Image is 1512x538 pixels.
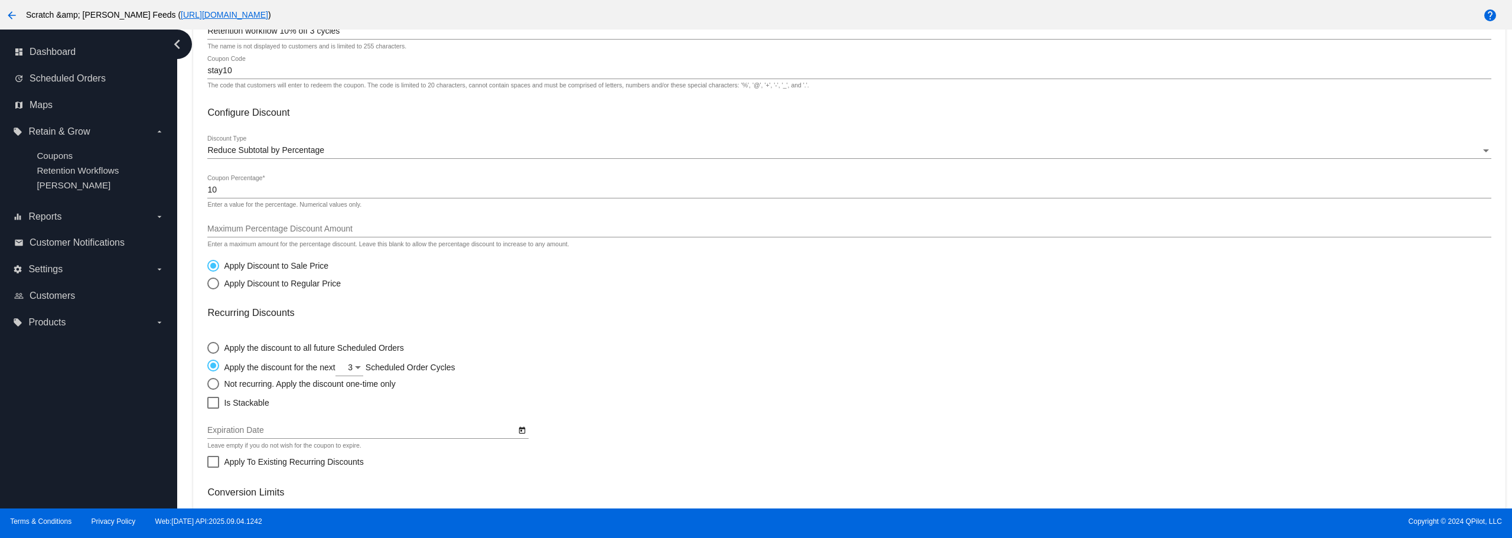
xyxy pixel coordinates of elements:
span: Products [28,317,66,328]
span: Settings [28,264,63,275]
input: Maximum Percentage Discount Amount [207,224,1491,234]
input: Expiration Date [207,426,516,435]
div: The name is not displayed to customers and is limited to 255 characters. [207,43,406,50]
mat-icon: help [1483,8,1497,22]
div: Apply the discount for the next Scheduled Order Cycles [219,360,533,372]
div: Apply Discount to Regular Price [219,279,341,288]
button: Open calendar [516,423,529,436]
span: Copyright © 2024 QPilot, LLC [766,517,1502,526]
div: The code that customers will enter to redeem the coupon. The code is limited to 20 characters, ca... [207,82,809,89]
a: [PERSON_NAME] [37,180,110,190]
a: Privacy Policy [92,517,136,526]
input: Coupon Code [207,66,1491,76]
span: Customer Notifications [30,237,125,248]
i: dashboard [14,47,24,57]
mat-radio-group: Select an option [207,336,533,390]
a: email Customer Notifications [14,233,164,252]
h3: Configure Discount [207,107,1491,118]
i: arrow_drop_down [155,265,164,274]
span: Retain & Grow [28,126,90,137]
a: map Maps [14,96,164,115]
a: update Scheduled Orders [14,69,164,88]
i: equalizer [13,212,22,221]
i: email [14,238,24,247]
a: people_outline Customers [14,286,164,305]
mat-select: Discount Type [207,146,1491,155]
i: update [14,74,24,83]
div: Enter a maximum amount for the percentage discount. Leave this blank to allow the percentage disc... [207,241,569,248]
span: Customers [30,291,75,301]
a: Retention Workflows [37,165,119,175]
i: local_offer [13,127,22,136]
input: Internal Name [207,27,1491,36]
span: Dashboard [30,47,76,57]
i: arrow_drop_down [155,212,164,221]
a: dashboard Dashboard [14,43,164,61]
a: Web:[DATE] API:2025.09.04.1242 [155,517,262,526]
a: Coupons [37,151,73,161]
i: arrow_drop_down [155,318,164,327]
i: arrow_drop_down [155,127,164,136]
h3: Conversion Limits [207,487,1491,498]
span: Is Stackable [224,396,269,410]
h3: Recurring Discounts [207,307,1491,318]
div: Enter a value for the percentage. Numerical values only. [207,201,361,208]
span: Scratch &amp; [PERSON_NAME] Feeds ( ) [26,10,271,19]
span: Reports [28,211,61,222]
input: Coupon Percentage [207,185,1491,195]
i: settings [13,265,22,274]
a: Terms & Conditions [10,517,71,526]
i: people_outline [14,291,24,301]
div: Leave empty if you do not wish for the coupon to expire. [207,442,361,449]
mat-radio-group: Select an option [207,254,341,289]
mat-icon: arrow_back [5,8,19,22]
span: Apply To Existing Recurring Discounts [224,455,363,469]
span: Maps [30,100,53,110]
span: Scheduled Orders [30,73,106,84]
div: Apply Discount to Sale Price [219,261,328,270]
i: local_offer [13,318,22,327]
span: Reduce Subtotal by Percentage [207,145,324,155]
div: Not recurring. Apply the discount one-time only [219,379,395,389]
i: map [14,100,24,110]
i: chevron_left [168,35,187,54]
div: Apply the discount to all future Scheduled Orders [219,343,403,353]
a: [URL][DOMAIN_NAME] [181,10,268,19]
span: 3 [348,363,353,372]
